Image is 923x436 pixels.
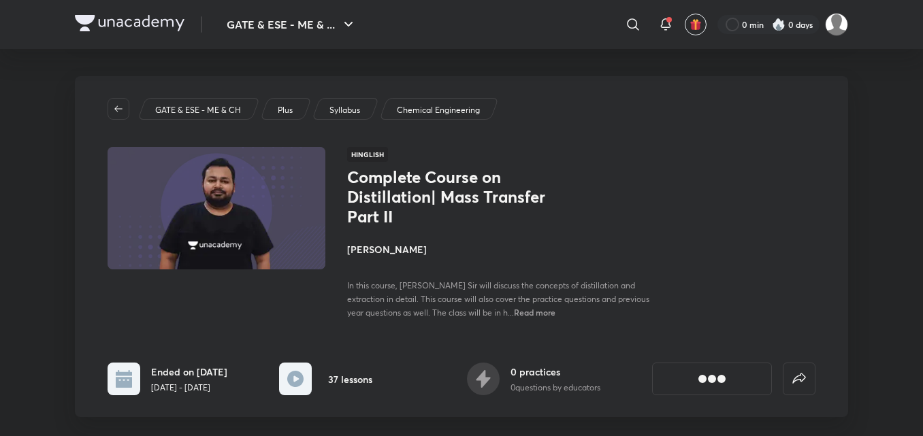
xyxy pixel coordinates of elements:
[685,14,707,35] button: avatar
[75,15,184,31] img: Company Logo
[155,104,241,116] p: GATE & ESE - ME & CH
[328,372,372,386] h6: 37 lessons
[347,242,652,256] h4: [PERSON_NAME]
[397,104,480,116] p: Chemical Engineering
[218,11,365,38] button: GATE & ESE - ME & ...
[772,18,786,31] img: streak
[106,146,327,271] img: Thumbnail
[347,280,649,318] span: In this course, [PERSON_NAME] Sir will discuss the concepts of distillation and extraction in det...
[153,104,244,116] a: GATE & ESE - ME & CH
[151,365,227,379] h6: Ended on [DATE]
[75,15,184,35] a: Company Logo
[690,18,702,31] img: avatar
[329,104,360,116] p: Syllabus
[278,104,293,116] p: Plus
[327,104,363,116] a: Syllabus
[514,307,555,318] span: Read more
[395,104,483,116] a: Chemical Engineering
[151,382,227,394] p: [DATE] - [DATE]
[511,365,600,379] h6: 0 practices
[652,363,772,395] button: [object Object]
[783,363,815,395] button: false
[511,382,600,394] p: 0 questions by educators
[825,13,848,36] img: pradhap B
[347,167,570,226] h1: Complete Course on Distillation| Mass Transfer Part II
[347,147,388,162] span: Hinglish
[276,104,295,116] a: Plus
